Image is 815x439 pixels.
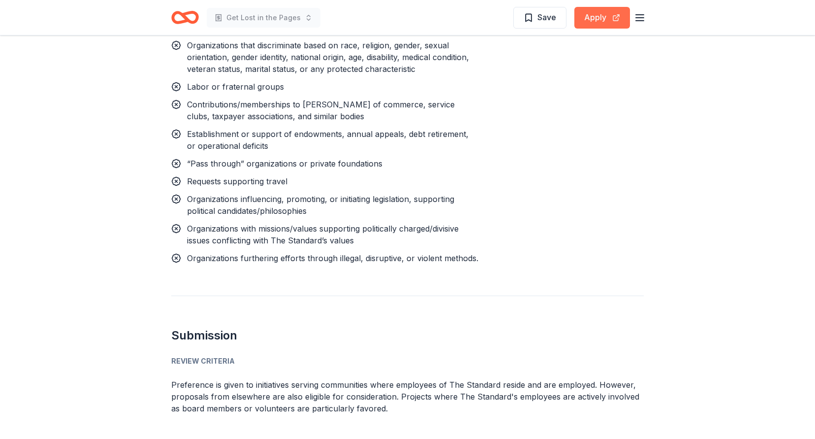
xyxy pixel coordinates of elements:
[513,7,566,29] button: Save
[171,379,644,414] p: Preference is given to initiatives serving communities where employees of The Standard reside and...
[171,6,199,29] a: Home
[226,12,301,24] span: Get Lost in the Pages
[574,7,630,29] button: Apply
[187,100,455,121] span: Contributions/memberships to [PERSON_NAME] of commerce, service clubs, taxpayer associations, and...
[187,40,469,74] span: Organizations that discriminate based on race, religion, gender, sexual orientation, gender ident...
[171,355,644,367] div: Review Criteria
[187,224,459,245] span: Organizations with missions/values supporting politically charged/divisive issues conflicting wit...
[187,159,382,169] span: “Pass through” organizations or private foundations
[187,253,478,263] span: Organizations furthering efforts through illegal, disruptive, or violent methods.
[537,11,556,24] span: Save
[187,194,454,216] span: Organizations influencing, promoting, or initiating legislation, supporting political candidates/...
[207,8,320,28] button: Get Lost in the Pages
[187,129,469,151] span: Establishment or support of endowments, annual appeals, debt retirement, or operational deficits
[187,82,284,92] span: Labor or fraternal groups
[187,176,287,186] span: Requests supporting travel
[171,328,644,343] h2: Submission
